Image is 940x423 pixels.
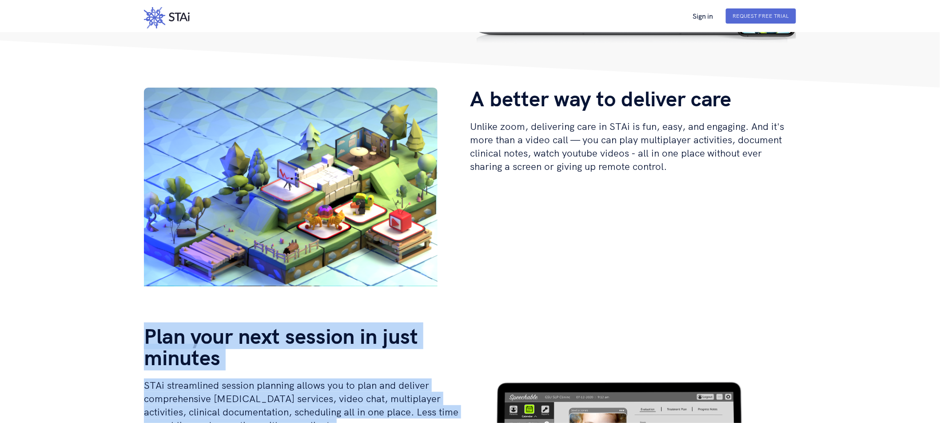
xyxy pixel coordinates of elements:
h1: A better way to deliver care [470,88,796,109]
h1: Plan your next session in just minutes [144,325,470,368]
video: your browser is not supported! [144,88,438,294]
button: Request Free Trial [726,8,796,24]
h2: Unlike zoom, delivering care in STAi is fun, easy, and engaging. And it's more than a video call ... [470,120,796,173]
a: Request Free Trial [733,12,789,19]
a: Sign in [685,12,721,20]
